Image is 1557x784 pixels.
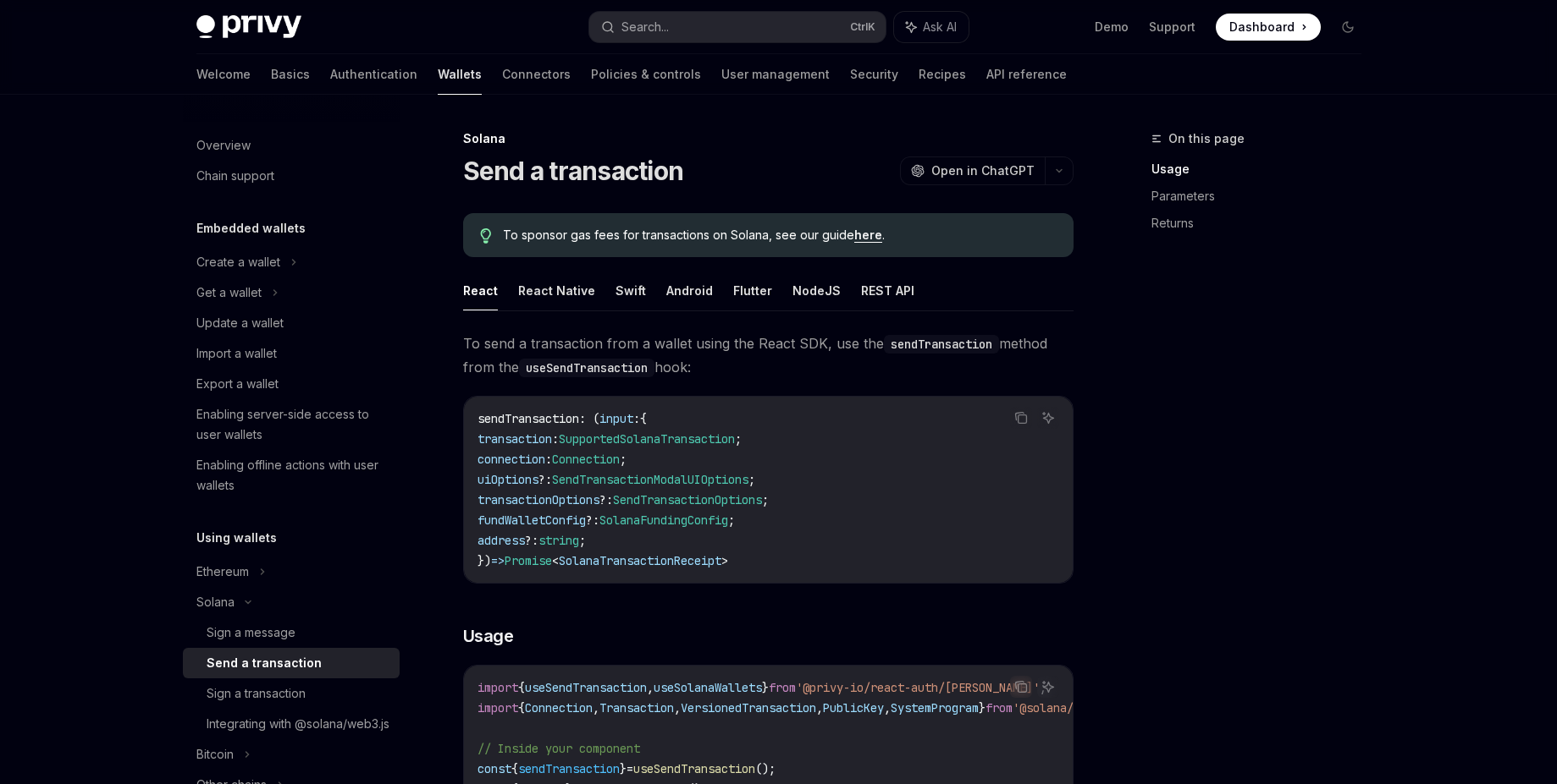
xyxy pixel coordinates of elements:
[525,533,538,548] span: ?:
[900,156,1045,185] button: Open in ChatGPT
[183,678,400,709] a: Sign a transaction
[1149,19,1195,36] a: Support
[666,271,713,310] button: Android
[654,680,762,695] span: useSolanaWallets
[196,562,249,582] div: Ethereum
[183,130,400,161] a: Overview
[762,492,769,507] span: ;
[525,680,647,695] span: useSendTransaction
[621,17,669,37] div: Search...
[538,533,579,548] span: string
[620,761,627,776] span: }
[463,624,514,648] span: Usage
[620,452,627,467] span: ;
[884,700,891,715] span: ,
[196,252,280,272] div: Create a wallet
[1168,129,1245,149] span: On this page
[463,130,1074,147] div: Solana
[463,271,498,310] button: React
[183,648,400,678] a: Send a transaction
[923,19,957,36] span: Ask AI
[589,12,886,42] button: Search...CtrlK
[478,741,640,756] span: // Inside your component
[196,54,251,95] a: Welcome
[196,343,277,364] div: Import a wallet
[1216,14,1321,41] a: Dashboard
[503,227,1056,244] span: To sponsor gas fees for transactions on Solana, see our guide .
[599,411,633,426] span: input
[518,680,525,695] span: {
[519,359,654,377] code: useSendTransaction
[478,553,491,568] span: })
[850,54,898,95] a: Security
[545,452,552,467] span: :
[796,680,1040,695] span: '@privy-io/react-auth/[PERSON_NAME]'
[559,553,721,568] span: SolanaTransactionReceipt
[748,472,755,487] span: ;
[196,374,279,394] div: Export a wallet
[894,12,969,42] button: Ask AI
[207,714,389,734] div: Integrating with @solana/web3.js
[593,700,599,715] span: ,
[207,683,306,704] div: Sign a transaction
[1013,700,1128,715] span: '@solana/web3.js'
[478,761,511,776] span: const
[196,218,306,238] h5: Embedded wallets
[478,431,552,447] span: transaction
[579,533,586,548] span: ;
[728,513,735,528] span: ;
[502,54,571,95] a: Connectors
[816,700,823,715] span: ,
[986,700,1013,715] span: from
[183,338,400,369] a: Import a wallet
[931,162,1035,179] span: Open in ChatGPT
[613,492,762,507] span: SendTransactionOptions
[438,54,482,95] a: Wallets
[762,680,769,695] span: }
[552,452,620,467] span: Connection
[1334,14,1361,41] button: Toggle dark mode
[979,700,986,715] span: }
[1229,19,1295,36] span: Dashboard
[733,271,772,310] button: Flutter
[183,161,400,191] a: Chain support
[478,411,579,426] span: sendTransaction
[599,513,728,528] span: SolanaFundingConfig
[986,54,1067,95] a: API reference
[207,653,322,673] div: Send a transaction
[633,411,640,426] span: :
[478,680,518,695] span: import
[559,431,735,447] span: SupportedSolanaTransaction
[196,135,251,156] div: Overview
[183,308,400,338] a: Update a wallet
[463,156,684,186] h1: Send a transaction
[196,592,235,612] div: Solana
[196,313,284,333] div: Update a wallet
[196,166,274,186] div: Chain support
[1037,676,1059,698] button: Ask AI
[633,761,755,776] span: useSendTransaction
[1010,407,1032,429] button: Copy the contents from the code block
[183,450,400,501] a: Enabling offline actions with user wallets
[823,700,884,715] span: PublicKey
[769,680,796,695] span: from
[1151,183,1375,210] a: Parameters
[196,282,262,303] div: Get a wallet
[1010,676,1032,698] button: Copy the contents from the code block
[271,54,310,95] a: Basics
[552,431,559,447] span: :
[552,553,559,568] span: <
[1151,156,1375,183] a: Usage
[674,700,681,715] span: ,
[850,20,875,34] span: Ctrl K
[330,54,417,95] a: Authentication
[478,700,518,715] span: import
[721,54,830,95] a: User management
[525,700,593,715] span: Connection
[463,332,1074,379] span: To send a transaction from a wallet using the React SDK, use the method from the hook:
[478,452,545,467] span: connection
[599,700,674,715] span: Transaction
[480,228,492,244] svg: Tip
[854,228,882,243] a: here
[579,411,599,426] span: : (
